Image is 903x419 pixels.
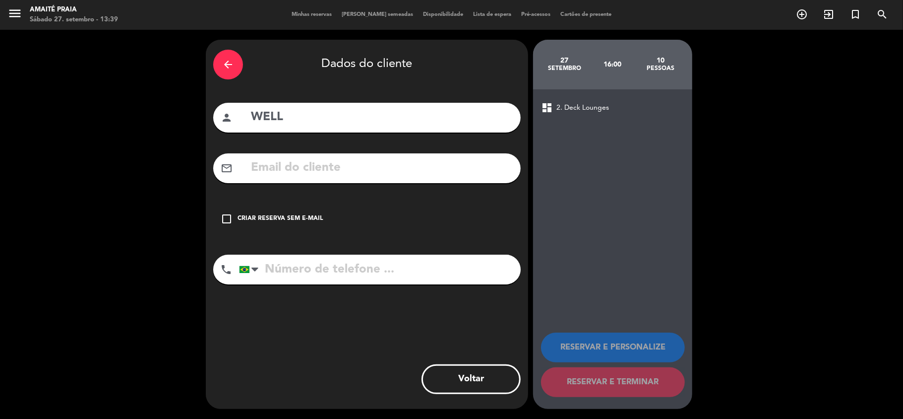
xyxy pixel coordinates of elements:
[221,112,233,124] i: person
[796,8,808,20] i: add_circle_outline
[876,8,888,20] i: search
[637,57,685,65] div: 10
[541,65,589,72] div: setembro
[213,47,521,82] div: Dados do cliente
[637,65,685,72] div: pessoas
[240,255,262,284] div: Brazil (Brasil): +55
[250,158,513,178] input: Email do cliente
[221,213,233,225] i: check_box_outline_blank
[418,12,468,17] span: Disponibilidade
[337,12,418,17] span: [PERSON_NAME] semeadas
[823,8,835,20] i: exit_to_app
[220,264,232,276] i: phone
[221,162,233,174] i: mail_outline
[250,107,513,128] input: Nome do cliente
[421,364,521,394] button: Voltar
[287,12,337,17] span: Minhas reservas
[849,8,861,20] i: turned_in_not
[555,12,616,17] span: Cartões de presente
[238,214,323,224] div: Criar reserva sem e-mail
[541,333,685,362] button: RESERVAR E PERSONALIZE
[556,102,609,114] span: 2. Deck Lounges
[541,367,685,397] button: RESERVAR E TERMINAR
[30,15,118,25] div: Sábado 27. setembro - 13:39
[541,57,589,65] div: 27
[468,12,516,17] span: Lista de espera
[516,12,555,17] span: Pré-acessos
[222,59,234,70] i: arrow_back
[589,47,637,82] div: 16:00
[541,102,553,114] span: dashboard
[30,5,118,15] div: Amaité Praia
[7,6,22,21] i: menu
[7,6,22,24] button: menu
[239,255,521,284] input: Número de telefone ...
